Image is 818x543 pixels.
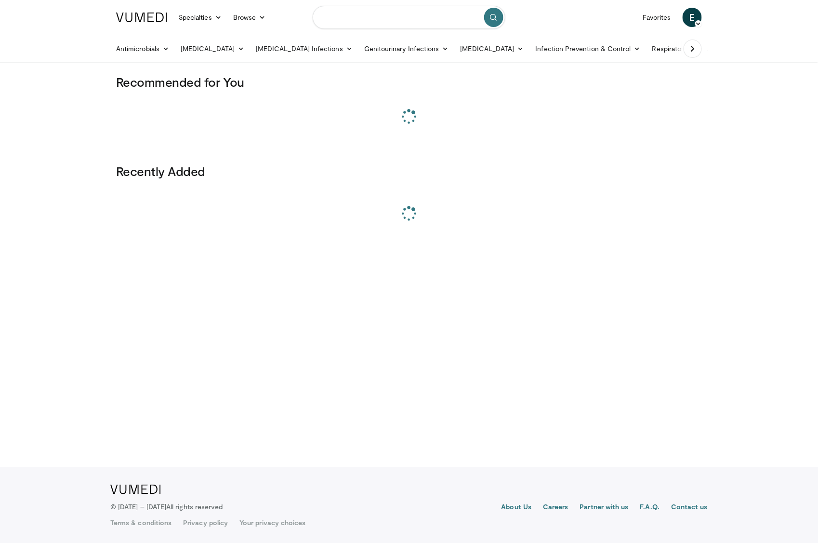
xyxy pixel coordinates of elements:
a: [MEDICAL_DATA] [455,39,530,58]
p: © [DATE] – [DATE] [110,502,223,512]
a: Genitourinary Infections [358,39,455,58]
a: About Us [501,502,532,514]
input: Search topics, interventions [313,6,505,29]
a: F.A.Q. [640,502,660,514]
img: VuMedi Logo [110,485,161,494]
span: All rights reserved [166,502,223,511]
a: Infection Prevention & Control [530,39,646,58]
a: Contact us [671,502,708,514]
a: Favorites [637,8,677,27]
a: Your privacy choices [239,518,305,528]
a: E [683,8,702,27]
h3: Recently Added [116,163,702,179]
a: [MEDICAL_DATA] [175,39,250,58]
a: Specialties [173,8,227,27]
a: Browse [227,8,272,27]
a: Antimicrobials [110,39,175,58]
img: VuMedi Logo [116,13,167,22]
a: Privacy policy [183,518,228,528]
a: Careers [543,502,568,514]
h3: Recommended for You [116,74,702,90]
a: Respiratory Infections [646,39,736,58]
a: [MEDICAL_DATA] Infections [250,39,358,58]
a: Partner with us [580,502,629,514]
a: Terms & conditions [110,518,172,528]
